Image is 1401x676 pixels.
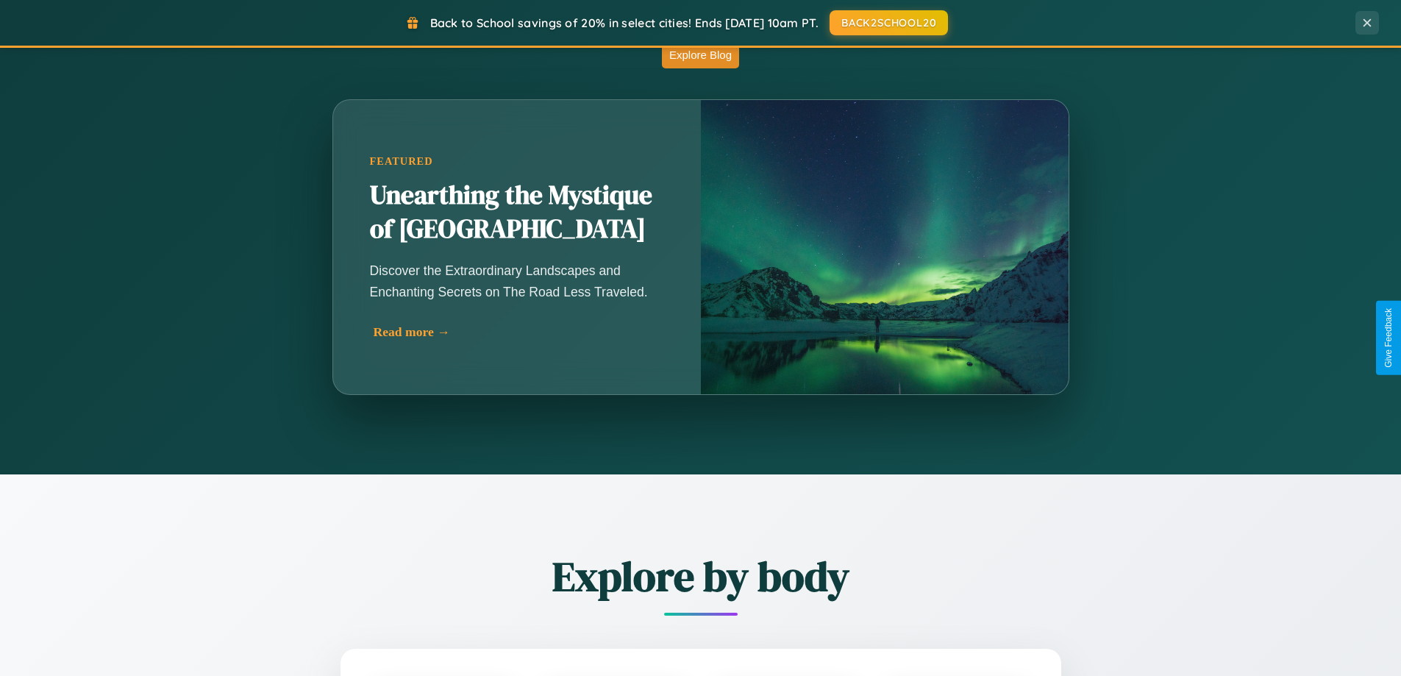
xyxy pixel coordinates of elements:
[370,260,664,302] p: Discover the Extraordinary Landscapes and Enchanting Secrets on The Road Less Traveled.
[662,41,739,68] button: Explore Blog
[374,324,668,340] div: Read more →
[260,548,1142,605] h2: Explore by body
[370,155,664,168] div: Featured
[370,179,664,246] h2: Unearthing the Mystique of [GEOGRAPHIC_DATA]
[430,15,819,30] span: Back to School savings of 20% in select cities! Ends [DATE] 10am PT.
[1383,308,1394,368] div: Give Feedback
[830,10,948,35] button: BACK2SCHOOL20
